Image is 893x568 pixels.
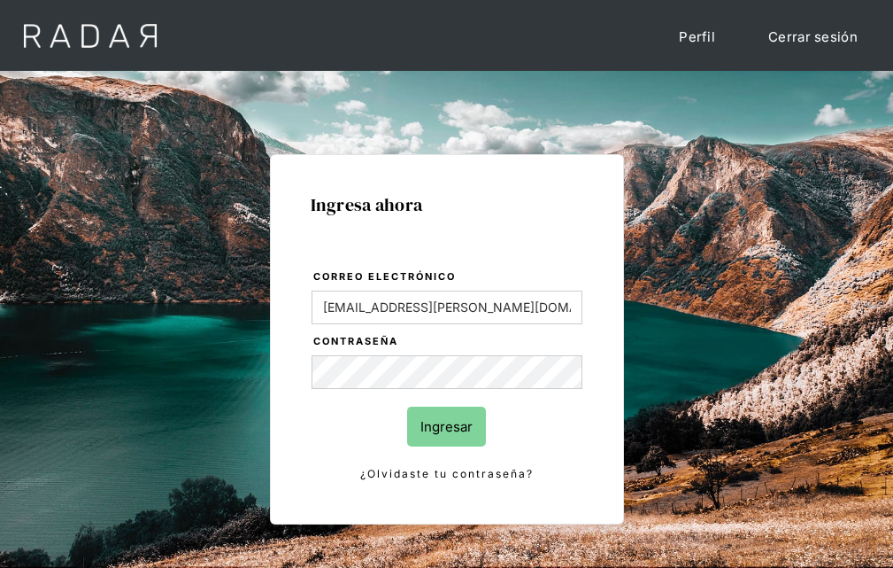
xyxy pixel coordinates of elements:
[313,268,582,286] label: Correo electrónico
[661,18,733,56] a: Perfil
[751,18,875,56] a: Cerrar sesión
[312,464,582,484] a: ¿Olvidaste tu contraseña?
[407,407,486,447] input: Ingresar
[313,333,582,351] label: Contraseña
[312,291,582,324] input: bruce@wayne.com
[311,195,583,214] h1: Ingresa ahora
[311,268,583,484] form: Login Form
